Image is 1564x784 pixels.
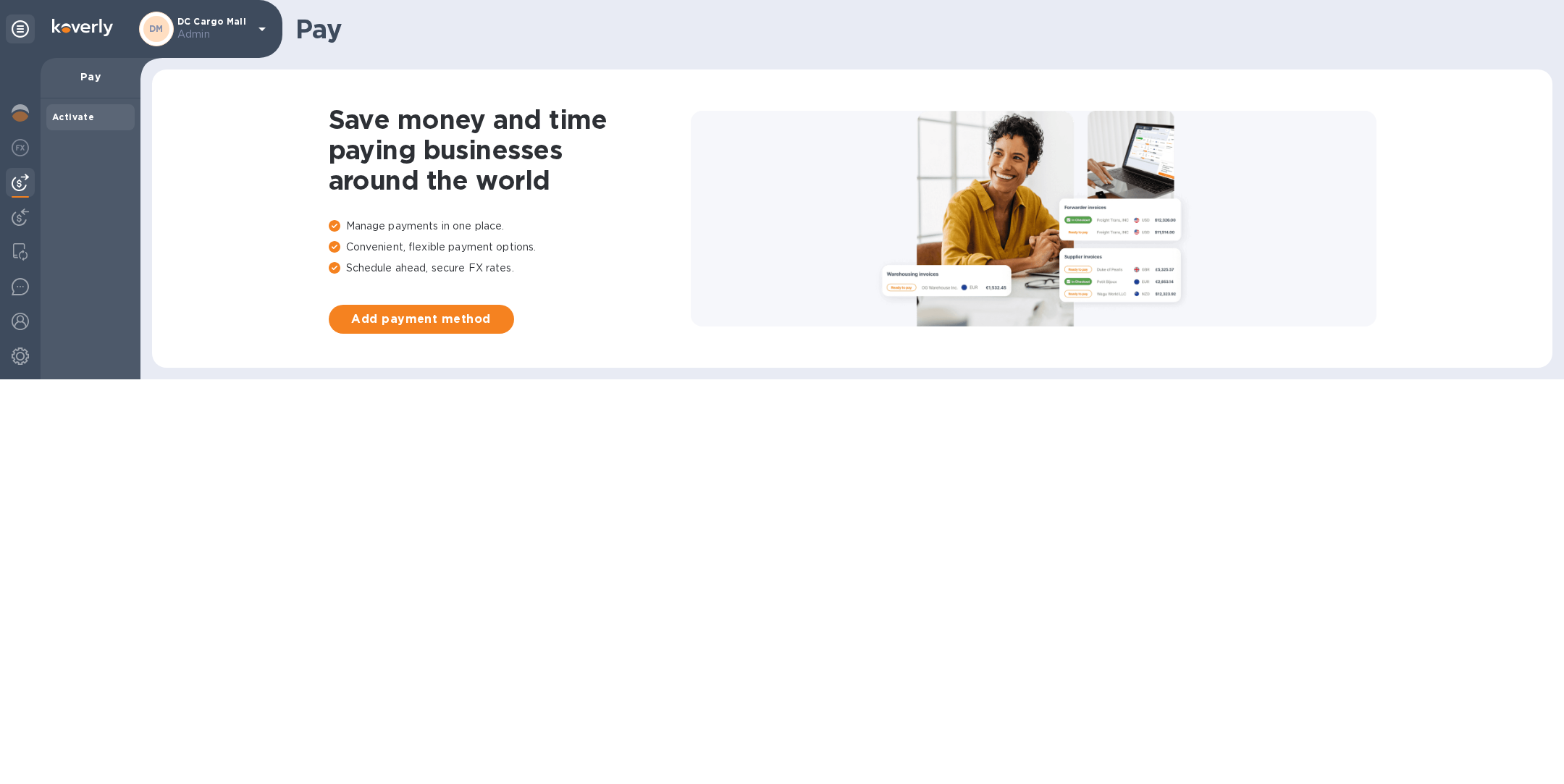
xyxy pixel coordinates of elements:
p: Schedule ahead, secure FX rates. [329,261,691,276]
h1: Pay [295,14,1541,44]
p: Convenient, flexible payment options. [329,240,691,255]
b: Activate [52,111,94,122]
p: DC Cargo Mall [177,17,250,42]
h1: Save money and time paying businesses around the world [329,104,691,195]
b: DM [149,23,164,34]
button: Add payment method [329,305,514,334]
p: Admin [177,27,250,42]
span: Add payment method [340,311,503,328]
img: Logo [52,19,113,36]
img: Foreign exchange [12,139,29,156]
div: Unpin categories [6,14,35,43]
p: Pay [52,69,129,84]
p: Manage payments in one place. [329,219,691,234]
